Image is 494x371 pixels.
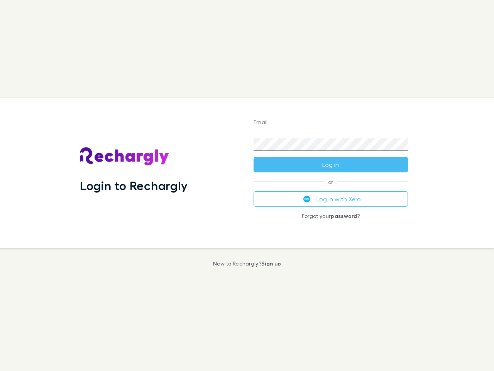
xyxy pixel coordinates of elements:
button: Log in with Xero [254,191,408,207]
h1: Login to Rechargly [80,178,188,193]
a: password [331,213,357,219]
p: Forgot your ? [254,213,408,219]
p: New to Rechargly? [213,260,281,267]
img: Rechargly's Logo [80,147,169,166]
button: Log in [254,157,408,172]
a: Sign up [261,260,281,267]
img: Xero's logo [303,196,310,203]
span: or [254,182,408,182]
